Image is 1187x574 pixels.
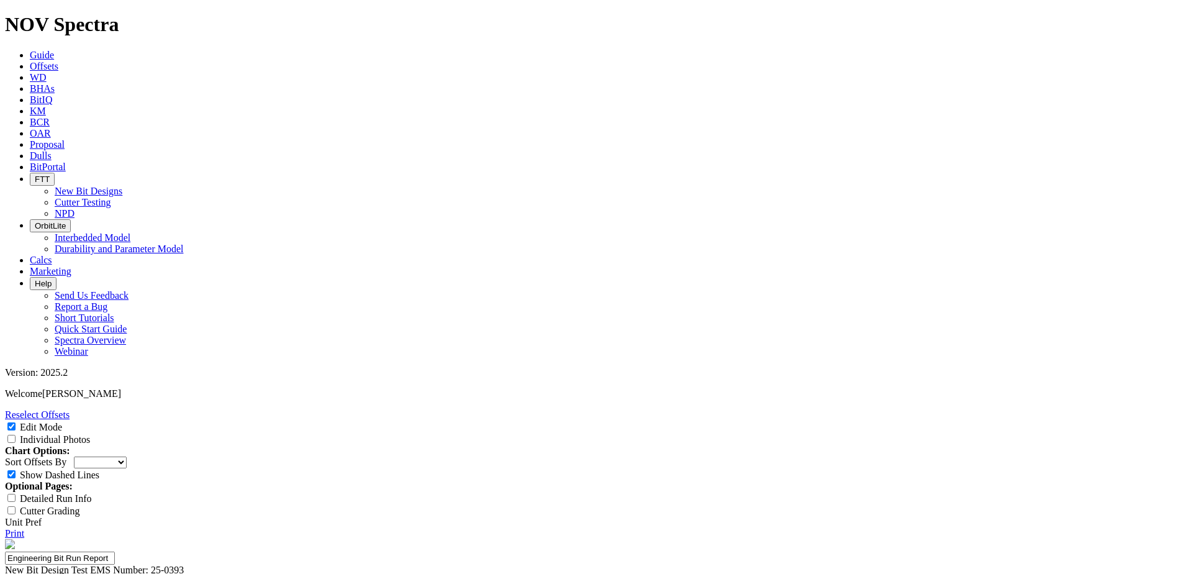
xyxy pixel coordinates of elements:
[55,324,127,334] a: Quick Start Guide
[30,50,54,60] a: Guide
[30,150,52,161] a: Dulls
[30,106,46,116] a: KM
[55,335,126,345] a: Spectra Overview
[35,221,66,230] span: OrbitLite
[55,244,184,254] a: Durability and Parameter Model
[5,445,70,456] strong: Chart Options:
[30,173,55,186] button: FTT
[30,162,66,172] a: BitPortal
[5,481,73,491] strong: Optional Pages:
[5,13,1182,36] h1: NOV Spectra
[55,301,107,312] a: Report a Bug
[55,208,74,219] a: NPD
[35,175,50,184] span: FTT
[5,367,1182,378] div: Version: 2025.2
[20,422,62,432] label: Edit Mode
[55,232,130,243] a: Interbedded Model
[30,219,71,232] button: OrbitLite
[20,470,99,480] label: Show Dashed Lines
[30,83,55,94] a: BHAs
[20,434,90,445] label: Individual Photos
[20,506,79,516] label: Cutter Grading
[35,279,52,288] span: Help
[30,277,56,290] button: Help
[5,457,66,467] label: Sort Offsets By
[30,117,50,127] a: BCR
[5,409,70,420] a: Reselect Offsets
[55,290,129,301] a: Send Us Feedback
[55,186,122,196] a: New Bit Designs
[55,346,88,357] a: Webinar
[5,539,15,549] img: NOV_WT_RH_Logo_Vert_RGB_F.d63d51a4.png
[5,388,1182,399] p: Welcome
[30,94,52,105] a: BitIQ
[55,197,111,207] a: Cutter Testing
[30,266,71,276] a: Marketing
[20,493,92,504] label: Detailed Run Info
[30,139,65,150] a: Proposal
[30,255,52,265] a: Calcs
[42,388,121,399] span: [PERSON_NAME]
[30,128,51,139] a: OAR
[30,61,58,71] a: Offsets
[30,72,47,83] a: WD
[5,517,42,527] a: Unit Pref
[55,312,114,323] a: Short Tutorials
[5,552,115,565] input: Click to edit report title
[5,528,24,539] a: Print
